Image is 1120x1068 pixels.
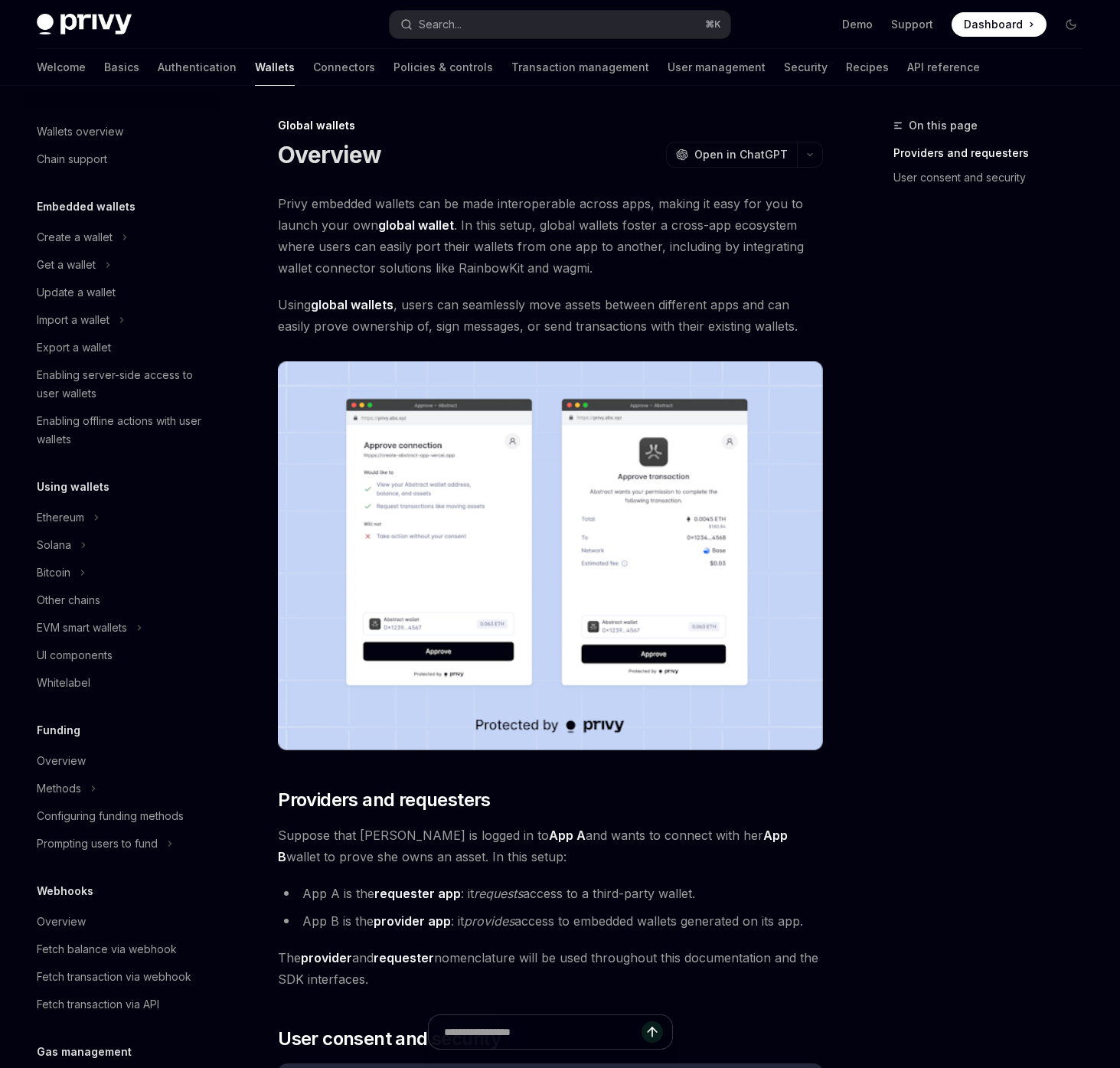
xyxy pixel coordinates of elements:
[668,49,766,86] a: User management
[37,412,211,449] div: Enabling offline actions with user wallets
[278,825,823,867] span: Suppose that [PERSON_NAME] is logged in to and wants to connect with her wallet to prove she owns...
[374,913,451,929] strong: provider app
[37,338,111,357] div: Export a wallet
[24,642,220,669] a: UI components
[549,828,586,843] strong: App A
[909,116,978,135] span: On this page
[37,913,86,931] div: Overview
[37,940,177,959] div: Fetch balance via webhook
[24,586,220,614] a: Other chains
[24,145,220,173] a: Chain support
[907,49,980,86] a: API reference
[419,15,462,34] div: Search...
[464,913,514,929] em: provides
[24,279,220,306] a: Update a wallet
[255,49,295,86] a: Wallets
[705,18,721,31] span: ⌘ K
[37,49,86,86] a: Welcome
[37,779,81,798] div: Methods
[278,883,823,904] li: App A is the : it access to a third-party wallet.
[278,193,823,279] span: Privy embedded wallets can be made interoperable across apps, making it easy for you to launch yo...
[1059,12,1083,37] button: Toggle dark mode
[311,297,393,312] strong: global wallets
[694,147,788,162] span: Open in ChatGPT
[37,150,107,168] div: Chain support
[37,508,84,527] div: Ethereum
[278,788,491,812] span: Providers and requesters
[642,1021,663,1043] button: Send message
[301,950,352,965] strong: provider
[24,407,220,453] a: Enabling offline actions with user wallets
[278,361,823,751] img: images/Crossapp.png
[158,49,237,86] a: Authentication
[24,802,220,830] a: Configuring funding methods
[24,334,220,361] a: Export a wallet
[278,294,823,337] span: Using , users can seamlessly move assets between different apps and can easily prove ownership of...
[37,968,191,986] div: Fetch transaction via webhook
[37,536,71,554] div: Solana
[24,118,220,145] a: Wallets overview
[24,936,220,963] a: Fetch balance via webhook
[37,646,113,665] div: UI components
[37,283,116,302] div: Update a wallet
[37,619,127,637] div: EVM smart wallets
[846,49,889,86] a: Recipes
[104,49,139,86] a: Basics
[374,886,461,901] strong: requester app
[24,669,220,697] a: Whitelabel
[393,49,493,86] a: Policies & controls
[37,228,113,247] div: Create a wallet
[37,366,211,403] div: Enabling server-side access to user wallets
[378,217,454,233] strong: global wallet
[24,361,220,407] a: Enabling server-side access to user wallets
[278,828,788,864] strong: App B
[893,165,1096,190] a: User consent and security
[37,674,90,692] div: Whitelabel
[37,807,184,825] div: Configuring funding methods
[37,995,159,1014] div: Fetch transaction via API
[952,12,1047,37] a: Dashboard
[37,752,86,770] div: Overview
[37,198,136,216] h5: Embedded wallets
[666,142,797,168] button: Open in ChatGPT
[893,141,1096,165] a: Providers and requesters
[964,17,1023,32] span: Dashboard
[24,991,220,1018] a: Fetch transaction via API
[313,49,375,86] a: Connectors
[37,834,158,853] div: Prompting users to fund
[37,591,100,609] div: Other chains
[37,478,109,496] h5: Using wallets
[37,1043,132,1061] h5: Gas management
[24,963,220,991] a: Fetch transaction via webhook
[37,122,123,141] div: Wallets overview
[842,17,873,32] a: Demo
[37,563,70,582] div: Bitcoin
[278,118,823,133] div: Global wallets
[37,721,80,740] h5: Funding
[37,882,93,900] h5: Webhooks
[37,256,96,274] div: Get a wallet
[278,141,381,168] h1: Overview
[784,49,828,86] a: Security
[474,886,523,901] em: requests
[37,14,132,35] img: dark logo
[390,11,730,38] button: Search...⌘K
[511,49,649,86] a: Transaction management
[278,910,823,932] li: App B is the : it access to embedded wallets generated on its app.
[24,908,220,936] a: Overview
[37,311,109,329] div: Import a wallet
[891,17,933,32] a: Support
[24,747,220,775] a: Overview
[374,950,434,965] strong: requester
[278,947,823,990] span: The and nomenclature will be used throughout this documentation and the SDK interfaces.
